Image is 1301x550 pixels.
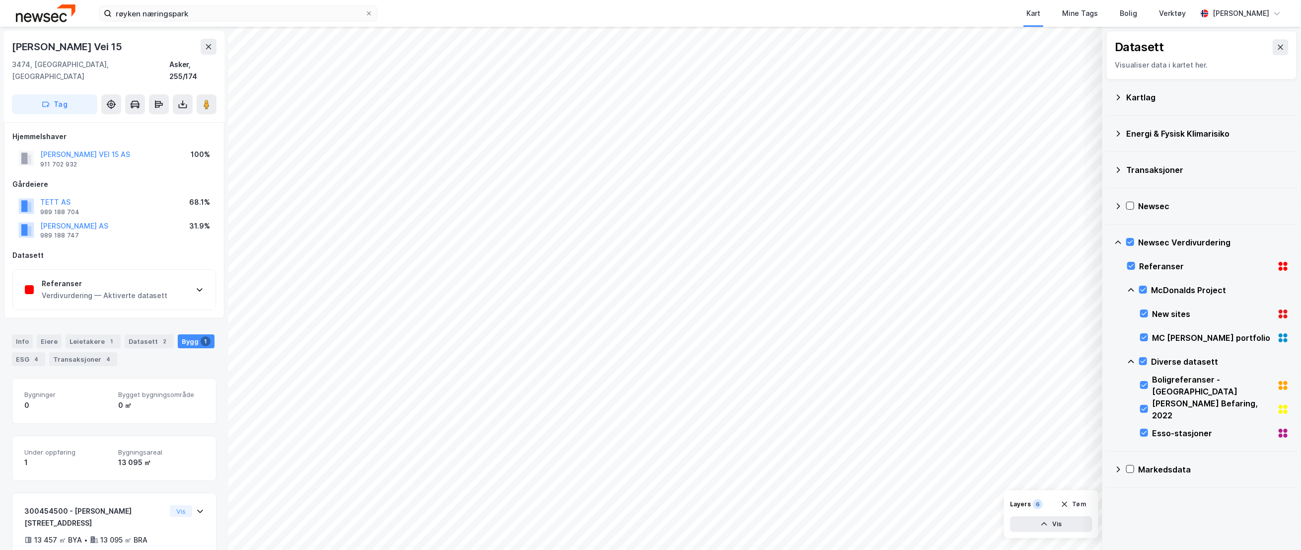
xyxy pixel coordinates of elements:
div: 2 [160,336,170,346]
div: Transaksjoner [49,352,117,366]
iframe: Chat Widget [1251,502,1301,550]
div: 6 [1033,499,1043,509]
div: Referanser [42,278,167,290]
div: Datasett [1115,39,1164,55]
div: 989 188 747 [40,232,79,239]
div: 1 [201,336,211,346]
div: Mine Tags [1062,7,1098,19]
div: 4 [103,354,113,364]
div: 100% [191,149,210,160]
input: Søk på adresse, matrikkel, gårdeiere, leietakere eller personer [112,6,365,21]
div: 0 [24,399,110,411]
div: Verktøy [1159,7,1186,19]
div: ESG [12,352,45,366]
div: Asker, 255/174 [169,59,217,82]
div: Gårdeiere [12,178,216,190]
button: Tøm [1054,496,1092,512]
div: Datasett [125,334,174,348]
button: Tag [12,94,97,114]
div: 3474, [GEOGRAPHIC_DATA], [GEOGRAPHIC_DATA] [12,59,169,82]
div: Markedsdata [1138,464,1289,475]
div: 4 [31,354,41,364]
button: Vis [170,505,192,517]
div: New sites [1152,308,1273,320]
div: Datasett [12,249,216,261]
div: Eiere [37,334,62,348]
div: MC [PERSON_NAME] portfolio [1152,332,1273,344]
div: Kartlag [1126,91,1289,103]
div: Kart [1026,7,1040,19]
div: 911 702 932 [40,160,77,168]
div: • [84,536,88,544]
div: 0 ㎡ [118,399,204,411]
div: Diverse datasett [1151,356,1289,368]
span: Bygninger [24,391,110,399]
div: 1 [107,336,117,346]
span: Bygget bygningsområde [118,391,204,399]
div: 13 095 ㎡ BRA [100,534,147,546]
span: Bygningsareal [118,448,204,457]
div: Transaksjoner [1126,164,1289,176]
div: Verdivurdering — Aktiverte datasett [42,290,167,302]
div: Referanser [1139,260,1273,272]
div: Visualiser data i kartet her. [1115,59,1289,71]
div: 68.1% [189,196,210,208]
div: 300454500 - [PERSON_NAME][STREET_ADDRESS] [24,505,166,529]
div: [PERSON_NAME] [1213,7,1269,19]
img: newsec-logo.f6e21ccffca1b3a03d2d.png [16,4,75,22]
div: Boligreferanser - [GEOGRAPHIC_DATA] [1152,374,1273,397]
div: 1 [24,457,110,469]
div: Bygg [178,334,215,348]
div: Layers [1010,500,1031,508]
div: Bolig [1120,7,1137,19]
span: Under oppføring [24,448,110,457]
div: Newsec Verdivurdering [1138,236,1289,248]
div: [PERSON_NAME] Vei 15 [12,39,124,55]
button: Vis [1010,516,1092,532]
div: McDonalds Project [1151,284,1289,296]
div: 13 095 ㎡ [118,457,204,469]
div: [PERSON_NAME] Befaring, 2022 [1152,397,1273,421]
div: 31.9% [189,220,210,232]
div: Leietakere [66,334,121,348]
div: Kontrollprogram for chat [1251,502,1301,550]
div: Info [12,334,33,348]
div: Newsec [1138,200,1289,212]
div: Energi & Fysisk Klimarisiko [1126,128,1289,140]
div: Esso-stasjoner [1152,427,1273,439]
div: 13 457 ㎡ BYA [34,534,82,546]
div: Hjemmelshaver [12,131,216,143]
div: 989 188 704 [40,208,79,216]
